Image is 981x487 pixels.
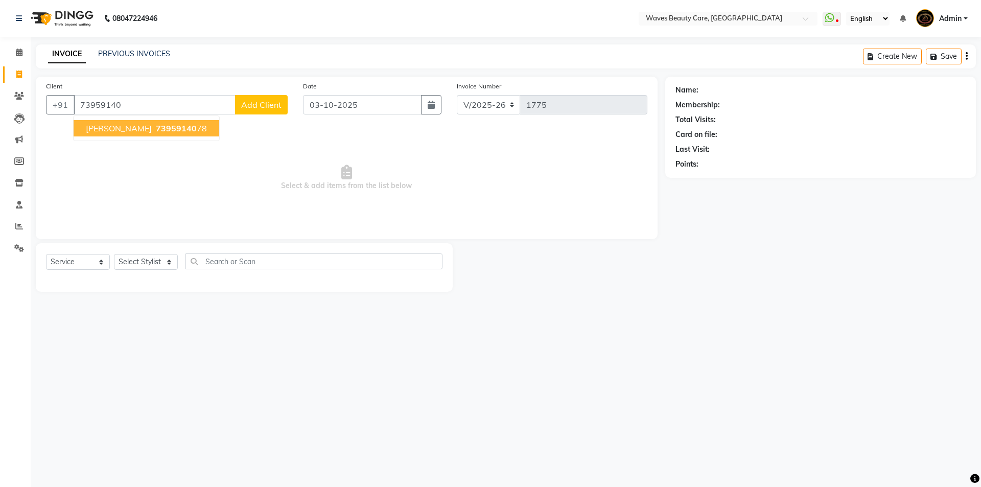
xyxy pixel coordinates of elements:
label: Client [46,82,62,91]
b: 08047224946 [112,4,157,33]
div: Last Visit: [675,144,710,155]
img: Admin [916,9,934,27]
label: Invoice Number [457,82,501,91]
div: Name: [675,85,698,96]
span: Admin [939,13,962,24]
div: Card on file: [675,129,717,140]
label: Date [303,82,317,91]
button: Add Client [235,95,288,114]
input: Search by Name/Mobile/Email/Code [74,95,236,114]
button: Save [926,49,962,64]
a: INVOICE [48,45,86,63]
span: Select & add items from the list below [46,127,647,229]
span: 73959140 [156,123,197,133]
span: [PERSON_NAME] [86,123,152,133]
a: PREVIOUS INVOICES [98,49,170,58]
button: +91 [46,95,75,114]
div: Points: [675,159,698,170]
input: Search or Scan [185,253,442,269]
div: Membership: [675,100,720,110]
div: Total Visits: [675,114,716,125]
button: Create New [863,49,922,64]
span: Add Client [241,100,282,110]
img: logo [26,4,96,33]
ngb-highlight: 78 [154,123,207,133]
